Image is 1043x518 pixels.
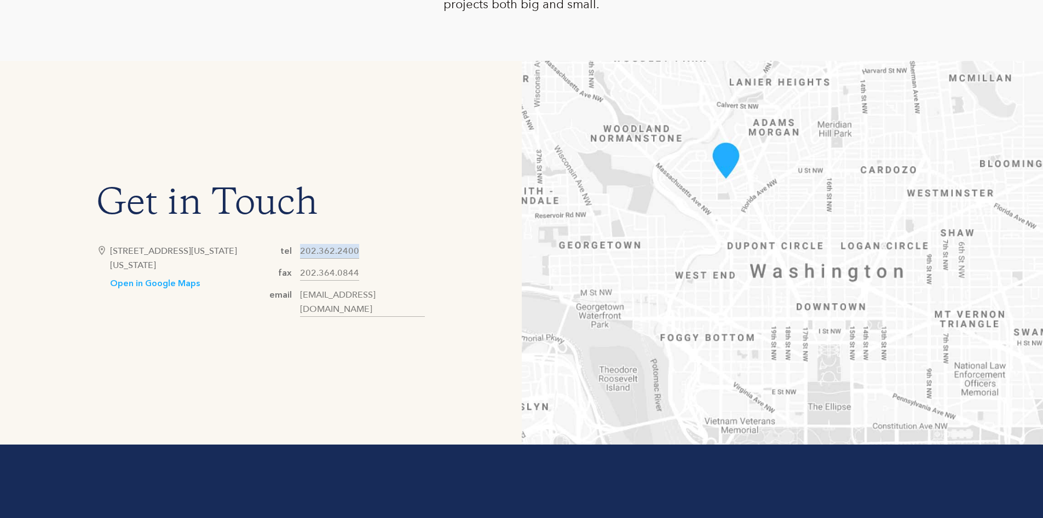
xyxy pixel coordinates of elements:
div: [STREET_ADDRESS][US_STATE][US_STATE] [110,244,261,272]
div: tel [280,244,292,258]
a: 202.362.2400 [300,244,359,259]
h1: Get in Touch [96,189,425,222]
a: [EMAIL_ADDRESS][DOMAIN_NAME] [300,288,425,317]
div: email [269,288,292,302]
a: Open in Google Maps [110,278,200,289]
div: fax [279,266,292,280]
a: 202.364.0844 [300,266,359,281]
